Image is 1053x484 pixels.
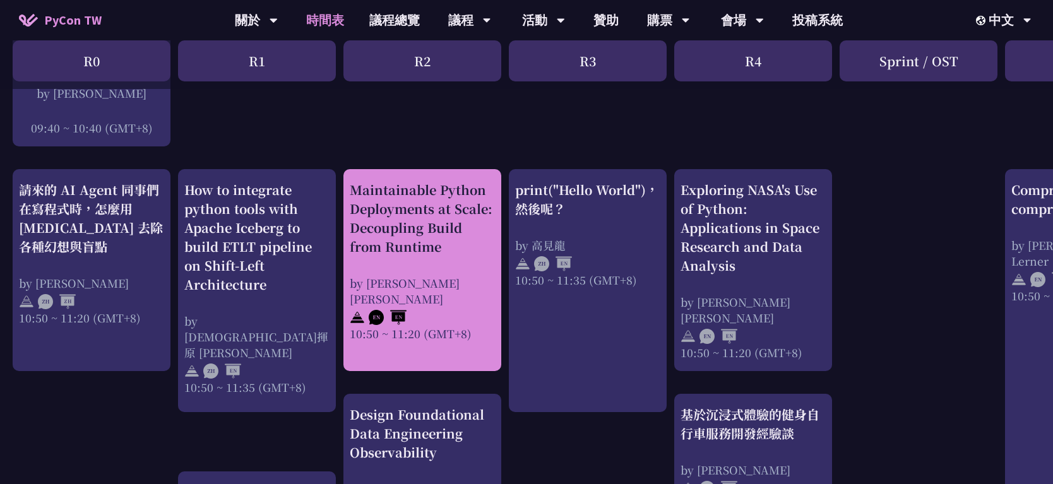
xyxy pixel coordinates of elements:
img: svg+xml;base64,PHN2ZyB4bWxucz0iaHR0cDovL3d3dy53My5vcmcvMjAwMC9zdmciIHdpZHRoPSIyNCIgaGVpZ2h0PSIyNC... [350,310,365,325]
img: ZHEN.371966e.svg [203,363,241,379]
img: ENEN.5a408d1.svg [699,329,737,344]
div: by [PERSON_NAME] [19,275,164,291]
div: by [PERSON_NAME] [19,85,164,101]
div: R1 [178,40,336,81]
img: svg+xml;base64,PHN2ZyB4bWxucz0iaHR0cDovL3d3dy53My5vcmcvMjAwMC9zdmciIHdpZHRoPSIyNCIgaGVpZ2h0PSIyNC... [515,256,530,271]
div: R2 [343,40,501,81]
div: R4 [674,40,832,81]
img: svg+xml;base64,PHN2ZyB4bWxucz0iaHR0cDovL3d3dy53My5vcmcvMjAwMC9zdmciIHdpZHRoPSIyNCIgaGVpZ2h0PSIyNC... [184,363,199,379]
div: print("Hello World")，然後呢？ [515,180,660,218]
a: Maintainable Python Deployments at Scale: Decoupling Build from Runtime by [PERSON_NAME] [PERSON_... [350,180,495,360]
div: by [PERSON_NAME] [PERSON_NAME] [350,275,495,307]
div: R0 [13,40,170,81]
img: Locale Icon [976,16,989,25]
div: 10:50 ~ 11:35 (GMT+8) [184,379,330,395]
div: 請來的 AI Agent 同事們在寫程式時，怎麼用 [MEDICAL_DATA] 去除各種幻想與盲點 [19,180,164,256]
div: 10:50 ~ 11:20 (GMT+8) [350,326,495,341]
div: Exploring NASA's Use of Python: Applications in Space Research and Data Analysis [681,180,826,275]
a: PyCon TW [6,4,114,36]
div: Design Foundational Data Engineering Observability [350,405,495,462]
a: Exploring NASA's Use of Python: Applications in Space Research and Data Analysis by [PERSON_NAME]... [681,180,826,360]
img: Home icon of PyCon TW 2025 [19,14,38,27]
div: Maintainable Python Deployments at Scale: Decoupling Build from Runtime [350,180,495,256]
img: ZHZH.38617ef.svg [38,294,76,309]
a: print("Hello World")，然後呢？ by 高見龍 10:50 ~ 11:35 (GMT+8) [515,180,660,401]
div: 10:50 ~ 11:35 (GMT+8) [515,272,660,288]
div: Sprint / OST [840,40,997,81]
div: by [PERSON_NAME] [PERSON_NAME] [681,294,826,326]
a: 請來的 AI Agent 同事們在寫程式時，怎麼用 [MEDICAL_DATA] 去除各種幻想與盲點 by [PERSON_NAME] 10:50 ~ 11:20 (GMT+8) [19,180,164,360]
div: 09:40 ~ 10:40 (GMT+8) [19,120,164,136]
span: PyCon TW [44,11,102,30]
div: 10:50 ~ 11:20 (GMT+8) [19,310,164,326]
a: How to integrate python tools with Apache Iceberg to build ETLT pipeline on Shift-Left Architectu... [184,180,330,401]
div: How to integrate python tools with Apache Iceberg to build ETLT pipeline on Shift-Left Architecture [184,180,330,294]
div: 10:50 ~ 11:20 (GMT+8) [681,345,826,360]
div: R3 [509,40,667,81]
img: ZHEN.371966e.svg [534,256,572,271]
img: ENEN.5a408d1.svg [369,310,407,325]
img: svg+xml;base64,PHN2ZyB4bWxucz0iaHR0cDovL3d3dy53My5vcmcvMjAwMC9zdmciIHdpZHRoPSIyNCIgaGVpZ2h0PSIyNC... [19,294,34,309]
img: svg+xml;base64,PHN2ZyB4bWxucz0iaHR0cDovL3d3dy53My5vcmcvMjAwMC9zdmciIHdpZHRoPSIyNCIgaGVpZ2h0PSIyNC... [681,329,696,344]
div: by [PERSON_NAME] [681,462,826,478]
img: svg+xml;base64,PHN2ZyB4bWxucz0iaHR0cDovL3d3dy53My5vcmcvMjAwMC9zdmciIHdpZHRoPSIyNCIgaGVpZ2h0PSIyNC... [1011,272,1026,287]
div: by 高見龍 [515,237,660,253]
div: 基於沉浸式體驗的健身自行車服務開發經驗談 [681,405,826,443]
div: by [DEMOGRAPHIC_DATA]揮原 [PERSON_NAME] [184,313,330,360]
